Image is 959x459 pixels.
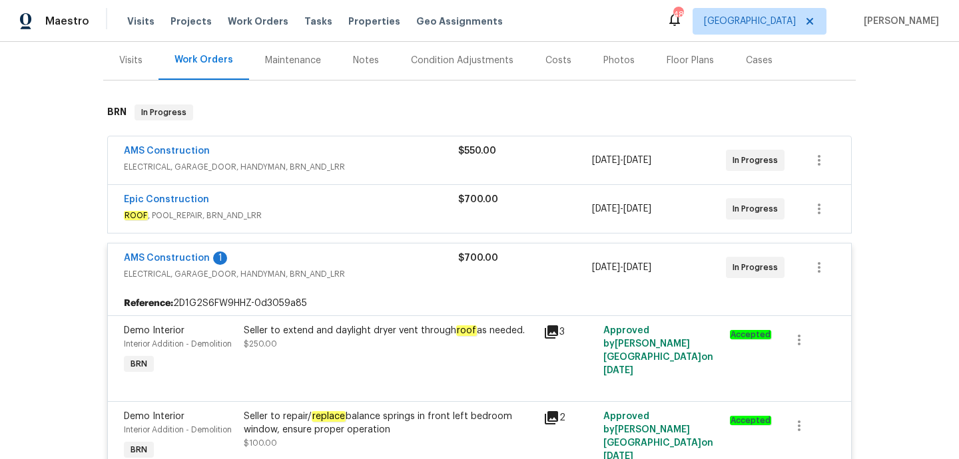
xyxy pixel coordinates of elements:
[174,53,233,67] div: Work Orders
[733,154,783,167] span: In Progress
[107,104,127,120] h6: BRN
[124,253,210,263] a: AMS Construction
[103,91,856,134] div: BRN In Progress
[124,297,173,310] b: Reference:
[124,211,148,220] em: ROOF
[543,410,595,426] div: 2
[673,8,683,21] div: 48
[543,324,595,340] div: 3
[456,325,477,336] em: roof
[592,154,651,167] span: -
[124,426,232,434] span: Interior Addition - Demolition
[124,326,184,335] span: Demo Interior
[353,54,379,67] div: Notes
[124,195,209,204] a: Epic Construction
[244,340,277,348] span: $250.00
[244,410,535,436] div: Seller to repair/ balance springs in front left bedroom window, ensure proper operation
[592,156,620,165] span: [DATE]
[733,261,783,274] span: In Progress
[213,251,227,265] div: 1
[170,15,212,28] span: Projects
[125,357,153,371] span: BRN
[592,202,651,216] span: -
[411,54,513,67] div: Condition Adjustments
[623,156,651,165] span: [DATE]
[124,412,184,421] span: Demo Interior
[458,146,496,156] span: $550.00
[108,291,851,315] div: 2D1G2S6FW9HHZ-0d3059a85
[592,263,620,272] span: [DATE]
[348,15,400,28] span: Properties
[704,15,796,28] span: [GEOGRAPHIC_DATA]
[730,416,771,425] em: Accepted
[119,54,143,67] div: Visits
[124,146,210,156] a: AMS Construction
[746,54,773,67] div: Cases
[458,195,498,204] span: $700.00
[858,15,939,28] span: [PERSON_NAME]
[623,263,651,272] span: [DATE]
[124,209,458,222] span: , POOL_REPAIR, BRN_AND_LRR
[125,443,153,456] span: BRN
[458,253,498,263] span: $700.00
[124,160,458,174] span: ELECTRICAL, GARAGE_DOOR, HANDYMAN, BRN_AND_LRR
[545,54,571,67] div: Costs
[733,202,783,216] span: In Progress
[124,267,458,281] span: ELECTRICAL, GARAGE_DOOR, HANDYMAN, BRN_AND_LRR
[603,326,713,375] span: Approved by [PERSON_NAME][GEOGRAPHIC_DATA] on
[228,15,288,28] span: Work Orders
[304,17,332,26] span: Tasks
[730,330,771,339] em: Accepted
[244,439,277,447] span: $100.00
[136,106,192,119] span: In Progress
[244,324,535,337] div: Seller to extend and daylight dryer vent through as needed.
[45,15,89,28] span: Maestro
[592,204,620,214] span: [DATE]
[124,340,232,348] span: Interior Addition - Demolition
[312,411,346,422] em: replace
[127,15,155,28] span: Visits
[603,54,635,67] div: Photos
[623,204,651,214] span: [DATE]
[603,366,633,375] span: [DATE]
[592,261,651,274] span: -
[667,54,714,67] div: Floor Plans
[416,15,503,28] span: Geo Assignments
[265,54,321,67] div: Maintenance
